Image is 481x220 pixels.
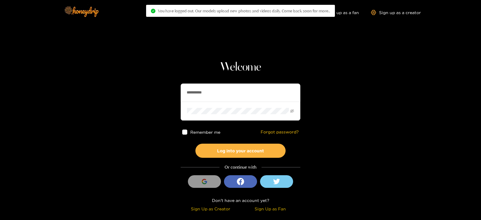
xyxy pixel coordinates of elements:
[181,164,300,171] div: Or continue with
[195,144,286,158] button: Log into your account
[190,130,220,134] span: Remember me
[318,10,359,15] a: Sign up as a fan
[261,130,299,135] a: Forgot password?
[181,197,300,204] div: Don't have an account yet?
[181,60,300,75] h1: Welcome
[371,10,421,15] a: Sign up as a creator
[158,8,330,13] span: You have logged out. Our models upload new photos and videos daily. Come back soon for more..
[242,205,299,212] div: Sign Up as Fan
[182,205,239,212] div: Sign Up as Creator
[290,109,294,113] span: eye-invisible
[151,9,155,13] span: check-circle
